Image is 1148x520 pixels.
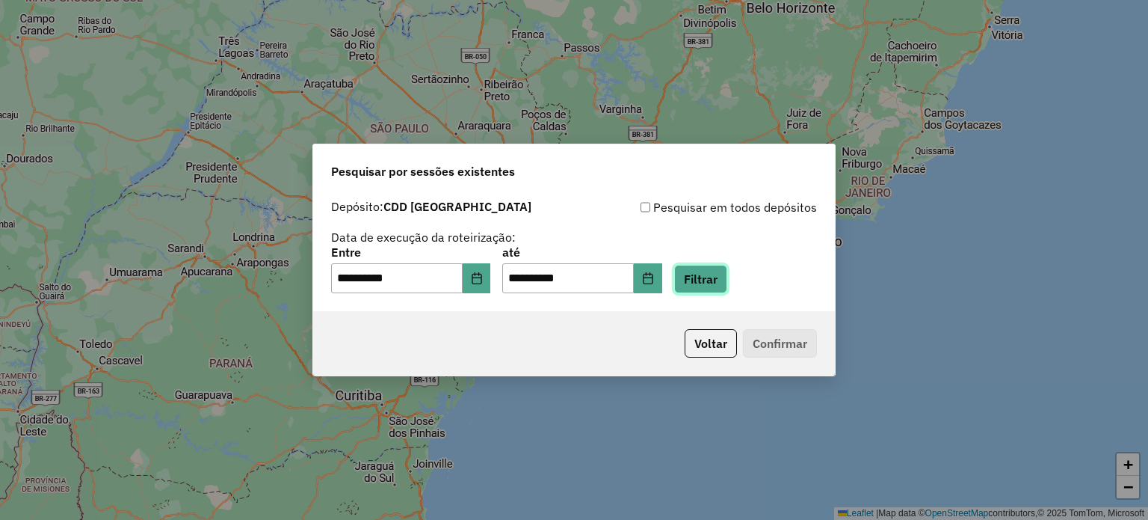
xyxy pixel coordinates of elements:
[574,198,817,216] div: Pesquisar em todos depósitos
[674,265,727,293] button: Filtrar
[331,228,516,246] label: Data de execução da roteirização:
[634,263,662,293] button: Choose Date
[463,263,491,293] button: Choose Date
[331,243,490,261] label: Entre
[685,329,737,358] button: Voltar
[331,198,531,215] label: Depósito:
[502,243,661,261] label: até
[383,199,531,214] strong: CDD [GEOGRAPHIC_DATA]
[331,162,515,180] span: Pesquisar por sessões existentes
